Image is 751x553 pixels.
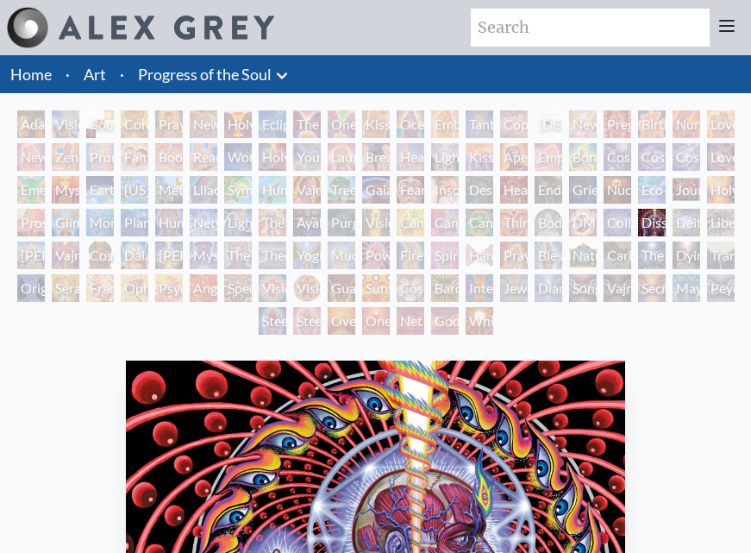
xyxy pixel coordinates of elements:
div: Kissing [362,110,390,138]
div: Visionary Origin of Language [52,110,79,138]
div: Theologue [259,242,286,269]
div: Angel Skin [190,274,217,302]
div: Mysteriosa 2 [52,176,79,204]
div: Promise [86,143,114,171]
div: Body, Mind, Spirit [86,110,114,138]
div: Guardian of Infinite Vision [328,274,355,302]
div: Breathing [362,143,390,171]
a: Art [84,62,106,86]
div: Peyote Being [707,274,735,302]
div: Vajra Being [604,274,631,302]
div: Dissectional Art for Tool's Lateralus CD [638,209,666,236]
div: Despair [466,176,493,204]
div: Love Circuit [707,110,735,138]
div: Jewel Being [500,274,528,302]
div: Steeplehead 1 [259,307,286,335]
div: Kiss of the [MEDICAL_DATA] [466,143,493,171]
div: Third Eye Tears of Joy [500,209,528,236]
div: Spirit Animates the Flesh [431,242,459,269]
div: Diamond Being [535,274,562,302]
div: Original Face [17,274,45,302]
div: Grieving [569,176,597,204]
div: White Light [466,307,493,335]
div: Pregnancy [604,110,631,138]
div: Endarkenment [535,176,562,204]
div: Newborn [569,110,597,138]
div: The Kiss [293,110,321,138]
div: Psychomicrograph of a Fractal Paisley Cherub Feather Tip [155,274,183,302]
div: Boo-boo [155,143,183,171]
div: Transfiguration [707,242,735,269]
div: Laughing Man [328,143,355,171]
div: Wonder [224,143,252,171]
div: Love is a Cosmic Force [707,143,735,171]
div: Tree & Person [328,176,355,204]
div: Net of Being [397,307,424,335]
div: Tantra [466,110,493,138]
div: Nature of Mind [569,242,597,269]
div: Headache [500,176,528,204]
li: · [113,55,131,93]
div: Humming Bird [259,176,286,204]
div: The Seer [224,242,252,269]
div: Cannabacchus [466,209,493,236]
div: Yogi & the Möbius Sphere [293,242,321,269]
div: Firewalking [397,242,424,269]
div: Mystic Eye [190,242,217,269]
div: Earth Energies [86,176,114,204]
div: Hands that See [466,242,493,269]
div: Mayan Being [673,274,700,302]
div: Blessing Hand [535,242,562,269]
div: One [362,307,390,335]
div: Ayahuasca Visitation [293,209,321,236]
div: Vision Crystal Tondo [293,274,321,302]
div: Metamorphosis [155,176,183,204]
div: Insomnia [431,176,459,204]
div: Spectral Lotus [224,274,252,302]
div: New Man New Woman [190,110,217,138]
li: · [59,55,77,93]
div: Holy Fire [707,176,735,204]
div: Human Geometry [155,209,183,236]
div: Dying [673,242,700,269]
div: Godself [431,307,459,335]
div: Networks [190,209,217,236]
div: Monochord [86,209,114,236]
div: Cosmic Lovers [673,143,700,171]
div: Eco-Atlas [638,176,666,204]
div: Copulating [500,110,528,138]
div: Journey of the Wounded Healer [673,176,700,204]
div: Healing [397,143,424,171]
div: One Taste [328,110,355,138]
div: Praying Hands [500,242,528,269]
div: Secret Writing Being [638,274,666,302]
div: Cosmic Artist [638,143,666,171]
div: Nuclear Crucifixion [604,176,631,204]
div: Holy Grail [224,110,252,138]
div: Body/Mind as a Vibratory Field of Energy [535,209,562,236]
div: Contemplation [121,110,148,138]
div: New Family [17,143,45,171]
div: Planetary Prayers [121,209,148,236]
div: Adam & Eve [17,110,45,138]
div: Prostration [17,209,45,236]
div: Collective Vision [604,209,631,236]
div: Vajra Guru [52,242,79,269]
div: Vision Tree [362,209,390,236]
div: Vajra Horse [293,176,321,204]
div: Fear [397,176,424,204]
a: Progress of the Soul [138,62,272,86]
div: Song of Vajra Being [569,274,597,302]
div: Holy Family [259,143,286,171]
div: Eclipse [259,110,286,138]
div: Liberation Through Seeing [707,209,735,236]
div: Lightworker [224,209,252,236]
div: Empowerment [535,143,562,171]
div: The Soul Finds It's Way [638,242,666,269]
div: Birth [638,110,666,138]
div: Purging [328,209,355,236]
div: Power to the Peaceful [362,242,390,269]
div: Cannabis Sutra [431,209,459,236]
div: Praying [155,110,183,138]
div: Zena Lotus [52,143,79,171]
